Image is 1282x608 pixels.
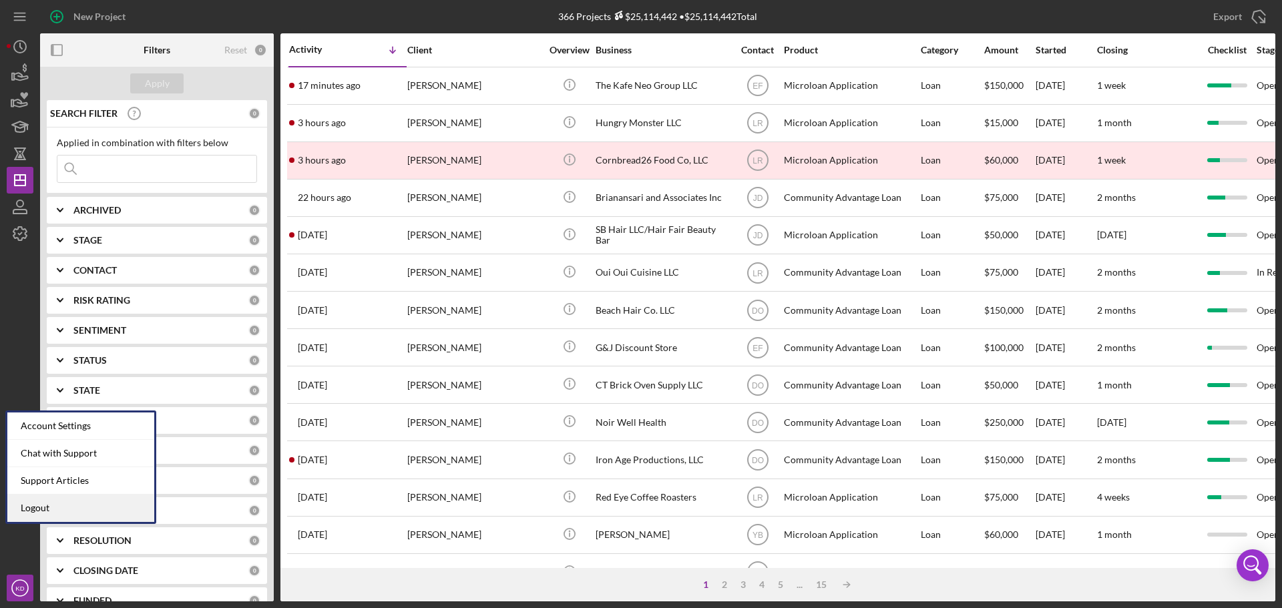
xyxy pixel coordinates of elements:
[73,595,112,606] b: FUNDED
[732,45,783,55] div: Contact
[1036,292,1096,328] div: [DATE]
[596,480,729,515] div: Red Eye Coffee Roasters
[715,579,734,590] div: 2
[921,517,983,553] div: Loan
[248,505,260,517] div: 0
[1097,566,1132,577] time: 1 month
[248,414,260,426] div: 0
[1036,218,1096,253] div: [DATE]
[921,367,983,402] div: Loan
[921,143,983,178] div: Loan
[73,325,126,336] b: SENTIMENT
[921,68,983,103] div: Loan
[771,579,790,590] div: 5
[734,579,753,590] div: 3
[73,295,130,306] b: RISK RATING
[298,230,327,240] time: 2025-10-08 16:04
[596,555,729,590] div: SABANY DEALS LLC
[73,535,132,546] b: RESOLUTION
[1213,3,1242,30] div: Export
[1200,3,1275,30] button: Export
[596,180,729,216] div: Brianansari and Associates Inc
[984,454,1024,465] span: $150,000
[73,385,100,396] b: STATE
[984,491,1018,503] span: $75,000
[984,45,1034,55] div: Amount
[784,180,917,216] div: Community Advantage Loan
[784,367,917,402] div: Community Advantage Loan
[921,255,983,290] div: Loan
[298,417,327,428] time: 2025-10-06 23:44
[1097,416,1126,428] time: [DATE]
[407,367,541,402] div: [PERSON_NAME]
[1097,529,1132,540] time: 1 month
[407,517,541,553] div: [PERSON_NAME]
[73,235,102,246] b: STAGE
[298,117,346,128] time: 2025-10-09 14:51
[298,454,327,465] time: 2025-10-06 14:33
[298,529,327,540] time: 2025-10-04 00:04
[7,440,154,467] div: Chat with Support
[298,567,327,577] time: 2025-10-03 23:40
[248,565,260,577] div: 0
[1036,143,1096,178] div: [DATE]
[558,11,757,22] div: 366 Projects • $25,114,442 Total
[1036,105,1096,141] div: [DATE]
[596,330,729,365] div: G&J Discount Store
[15,585,24,592] text: KD
[752,568,763,577] text: YB
[248,595,260,607] div: 0
[784,330,917,365] div: Community Advantage Loan
[753,343,763,352] text: EF
[1036,442,1096,477] div: [DATE]
[1036,404,1096,440] div: [DATE]
[596,68,729,103] div: The Kafe Neo Group LLC
[407,480,541,515] div: [PERSON_NAME]
[596,143,729,178] div: Cornbread26 Food Co, LLC
[248,107,260,119] div: 0
[596,105,729,141] div: Hungry Monster LLC
[984,266,1018,278] span: $75,000
[984,342,1024,353] span: $100,000
[984,192,1018,203] span: $75,000
[921,480,983,515] div: Loan
[298,80,361,91] time: 2025-10-09 17:42
[1097,491,1130,503] time: 4 weeks
[784,404,917,440] div: Community Advantage Loan
[1036,367,1096,402] div: [DATE]
[1036,180,1096,216] div: [DATE]
[298,192,351,203] time: 2025-10-08 20:22
[298,155,346,166] time: 2025-10-09 14:39
[753,493,763,503] text: LR
[752,418,764,427] text: DO
[407,105,541,141] div: [PERSON_NAME]
[784,45,917,55] div: Product
[407,404,541,440] div: [PERSON_NAME]
[921,218,983,253] div: Loan
[753,119,763,128] text: LR
[298,380,327,390] time: 2025-10-07 12:08
[984,117,1018,128] span: $15,000
[248,535,260,547] div: 0
[753,579,771,590] div: 4
[596,517,729,553] div: [PERSON_NAME]
[596,442,729,477] div: Iron Age Productions, LLC
[298,342,327,353] time: 2025-10-07 13:42
[407,292,541,328] div: [PERSON_NAME]
[784,442,917,477] div: Community Advantage Loan
[407,218,541,253] div: [PERSON_NAME]
[248,234,260,246] div: 0
[984,229,1018,240] span: $50,000
[407,330,541,365] div: [PERSON_NAME]
[57,137,257,148] div: Applied in combination with filters below
[248,475,260,487] div: 0
[224,45,247,55] div: Reset
[784,218,917,253] div: Microloan Application
[596,255,729,290] div: Oui Oui Cuisine LLC
[753,81,763,91] text: EF
[7,575,33,601] button: KD
[784,68,917,103] div: Microloan Application
[784,255,917,290] div: Community Advantage Loan
[753,268,763,278] text: LR
[248,264,260,276] div: 0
